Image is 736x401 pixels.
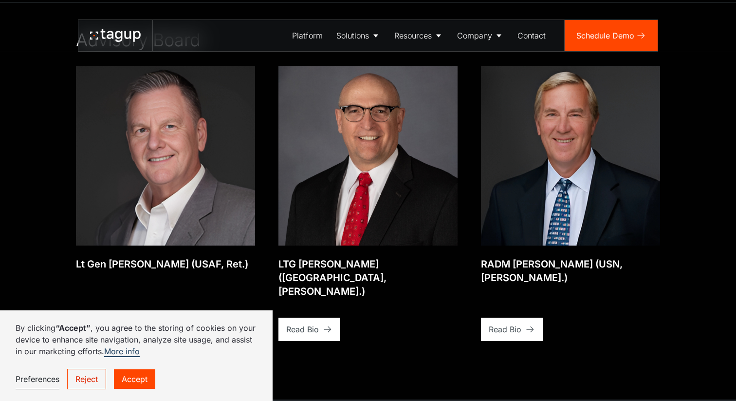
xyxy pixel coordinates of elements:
div: Contact [517,30,546,41]
div: Company [457,30,492,41]
div: LTG [PERSON_NAME] ([GEOGRAPHIC_DATA], [PERSON_NAME].) [278,257,458,298]
div: RADM [PERSON_NAME] (USN, [PERSON_NAME].) [481,257,660,285]
a: Reject [67,369,106,389]
a: Preferences [16,369,59,389]
p: By clicking , you agree to the storing of cookies on your device to enhance site navigation, anal... [16,322,257,357]
img: Lt Gen Brad Webb (USAF, Ret.) [76,66,255,246]
div: Read Bio [489,324,521,335]
a: Contact [511,20,552,51]
img: LTG Neil Thurgood (USA, Ret.) [278,66,458,246]
div: Solutions [336,30,369,41]
a: Read Bio [481,318,543,341]
a: Platform [285,20,330,51]
a: Company [450,20,511,51]
a: Read Bio [278,318,340,341]
a: Schedule Demo [565,20,658,51]
div: Platform [292,30,323,41]
img: RADM John Neagley (USN, Ret.) [481,66,660,246]
a: Solutions [330,20,387,51]
a: More info [104,346,140,357]
div: Lt Gen [PERSON_NAME] (USAF, Ret.) [76,257,248,271]
a: Open bio popup [481,66,660,246]
strong: “Accept” [55,323,91,333]
a: Open bio popup [278,66,458,246]
div: Schedule Demo [576,30,634,41]
div: Read Bio [286,324,319,335]
a: Accept [114,369,155,389]
a: Resources [387,20,450,51]
div: Resources [394,30,432,41]
a: Open bio popup [76,66,255,246]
